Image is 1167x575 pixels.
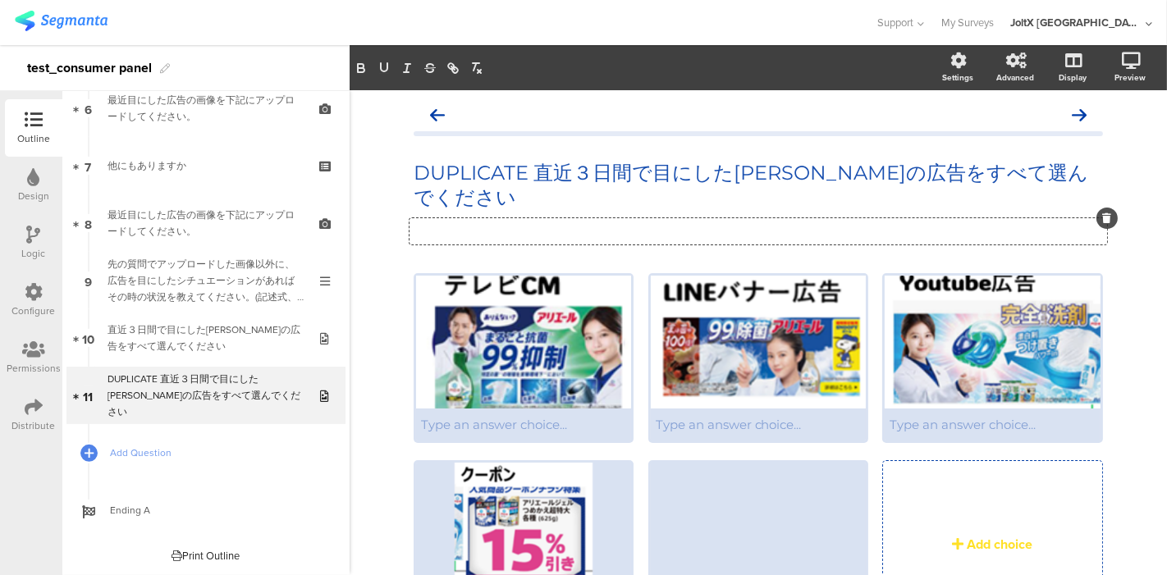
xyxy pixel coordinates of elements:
img: segmanta logo [15,11,108,31]
div: 先の質問でアップロードした画像以外に、広告を目にしたシチュエーションがあればその時の状況を教えてください。(記述式、最大7つ) [108,256,304,305]
div: Add choice [967,535,1032,554]
span: 8 [85,214,92,232]
div: 直近３日間で目にしたアリエールの広告をすべて選んでください [108,322,304,354]
div: Logic [22,246,46,261]
span: Type an answer choice... [656,417,802,432]
div: Print Outline [172,548,240,564]
a: Ending A [66,481,346,539]
span: Ending A [110,502,320,518]
div: Design [18,189,49,203]
a: 11 DUPLICATE 直近３日間で目にした[PERSON_NAME]の広告をすべて選んでください [66,367,346,424]
span: Type an answer choice... [890,417,1036,432]
span: 9 [85,272,92,290]
div: Preview [1114,71,1146,84]
div: test_consumer panel [27,55,152,81]
div: Settings [942,71,973,84]
span: Support [878,15,914,30]
a: 6 最近目にした広告の画像を下記にアップロードしてください。 [66,80,346,137]
div: Outline [17,131,50,146]
span: 6 [85,99,92,117]
a: 10 直近３日間で目にした[PERSON_NAME]の広告をすべて選んでください [66,309,346,367]
div: Advanced [996,71,1034,84]
div: Permissions [7,361,61,376]
div: Configure [12,303,56,318]
p: DUPLICATE 直近３日間で目にした[PERSON_NAME]の広告をすべて選んでください [414,161,1103,210]
div: DUPLICATE 直近３日間で目にしたアリエールの広告をすべて選んでください [108,371,304,420]
div: Distribute [12,418,56,433]
a: 9 先の質問でアップロードした画像以外に、広告を目にしたシチュエーションがあればその時の状況を教えてください。(記述式、最大7つ) [66,252,346,309]
span: Type an answer choice... [421,417,567,432]
span: 7 [85,157,92,175]
div: 最近目にした広告の画像を下記にアップロードしてください。 [108,92,304,125]
span: 10 [82,329,94,347]
span: Add Question [110,445,320,461]
div: 最近目にした広告の画像を下記にアップロードしてください。 [108,207,304,240]
div: JoltX [GEOGRAPHIC_DATA] [1010,15,1142,30]
div: Display [1059,71,1087,84]
a: 7 他にもありますか [66,137,346,194]
div: 他にもありますか [108,157,304,174]
a: 8 最近目にした広告の画像を下記にアップロードしてください。 [66,194,346,252]
span: 11 [84,386,94,404]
